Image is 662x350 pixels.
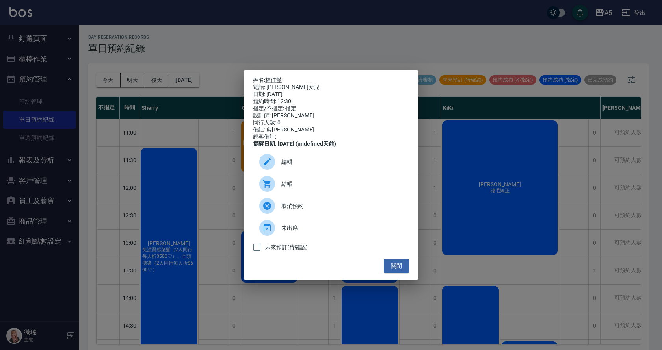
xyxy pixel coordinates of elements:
div: 顧客備註: [253,133,409,141]
a: 結帳 [253,173,409,195]
div: 指定/不指定: 指定 [253,105,409,112]
div: 取消預約 [253,195,409,217]
button: 關閉 [384,259,409,273]
div: 日期: [DATE] [253,91,409,98]
div: 同行人數: 0 [253,119,409,126]
span: 取消預約 [281,202,403,210]
span: 未來預訂(待確認) [265,243,308,252]
div: 備註: 剪[PERSON_NAME] [253,126,409,133]
div: 編輯 [253,151,409,173]
span: 編輯 [281,158,403,166]
div: 電話: [PERSON_NAME]女兒 [253,84,409,91]
div: 預約時間: 12:30 [253,98,409,105]
div: 提醒日期: [DATE] (undefined天前) [253,141,409,148]
p: 姓名: [253,77,409,84]
span: 結帳 [281,180,403,188]
a: 林佳瑩 [265,77,282,83]
div: 未出席 [253,217,409,239]
div: 設計師: [PERSON_NAME] [253,112,409,119]
span: 未出席 [281,224,403,232]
